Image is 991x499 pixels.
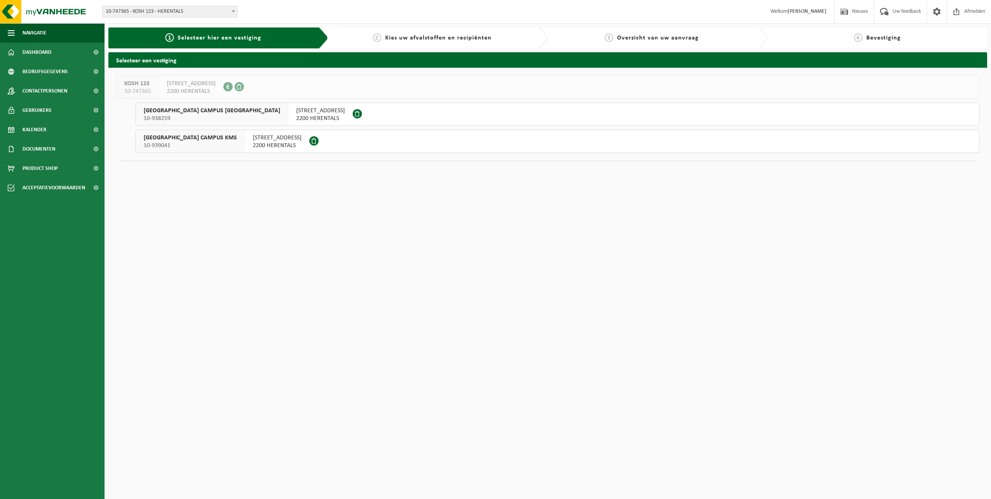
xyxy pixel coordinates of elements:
[144,134,237,142] span: [GEOGRAPHIC_DATA] CAMPUS KMS
[124,87,151,95] span: 10-747365
[124,80,151,87] span: KOSH 123
[22,23,46,43] span: Navigatie
[854,33,862,42] span: 4
[788,9,826,14] strong: [PERSON_NAME]
[617,35,699,41] span: Overzicht van uw aanvraag
[167,87,216,95] span: 2200 HERENTALS
[385,35,492,41] span: Kies uw afvalstoffen en recipiënten
[22,43,51,62] span: Dashboard
[866,35,901,41] span: Bevestiging
[22,101,51,120] span: Gebruikers
[144,107,280,115] span: [GEOGRAPHIC_DATA] CAMPUS [GEOGRAPHIC_DATA]
[102,6,238,17] span: 10-747365 - KOSH 123 - HERENTALS
[144,142,237,149] span: 10-939041
[22,139,55,159] span: Documenten
[165,33,174,42] span: 1
[22,81,67,101] span: Contactpersonen
[22,178,85,197] span: Acceptatievoorwaarden
[103,6,237,17] span: 10-747365 - KOSH 123 - HERENTALS
[108,52,987,67] h2: Selecteer een vestiging
[373,33,381,42] span: 2
[135,130,979,153] button: [GEOGRAPHIC_DATA] CAMPUS KMS 10-939041 [STREET_ADDRESS]2200 HERENTALS
[22,62,68,81] span: Bedrijfsgegevens
[178,35,261,41] span: Selecteer hier een vestiging
[167,80,216,87] span: [STREET_ADDRESS]
[135,103,979,126] button: [GEOGRAPHIC_DATA] CAMPUS [GEOGRAPHIC_DATA] 10-938259 [STREET_ADDRESS]2200 HERENTALS
[605,33,613,42] span: 3
[22,159,58,178] span: Product Shop
[22,120,46,139] span: Kalender
[296,107,345,115] span: [STREET_ADDRESS]
[253,134,302,142] span: [STREET_ADDRESS]
[253,142,302,149] span: 2200 HERENTALS
[144,115,280,122] span: 10-938259
[296,115,345,122] span: 2200 HERENTALS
